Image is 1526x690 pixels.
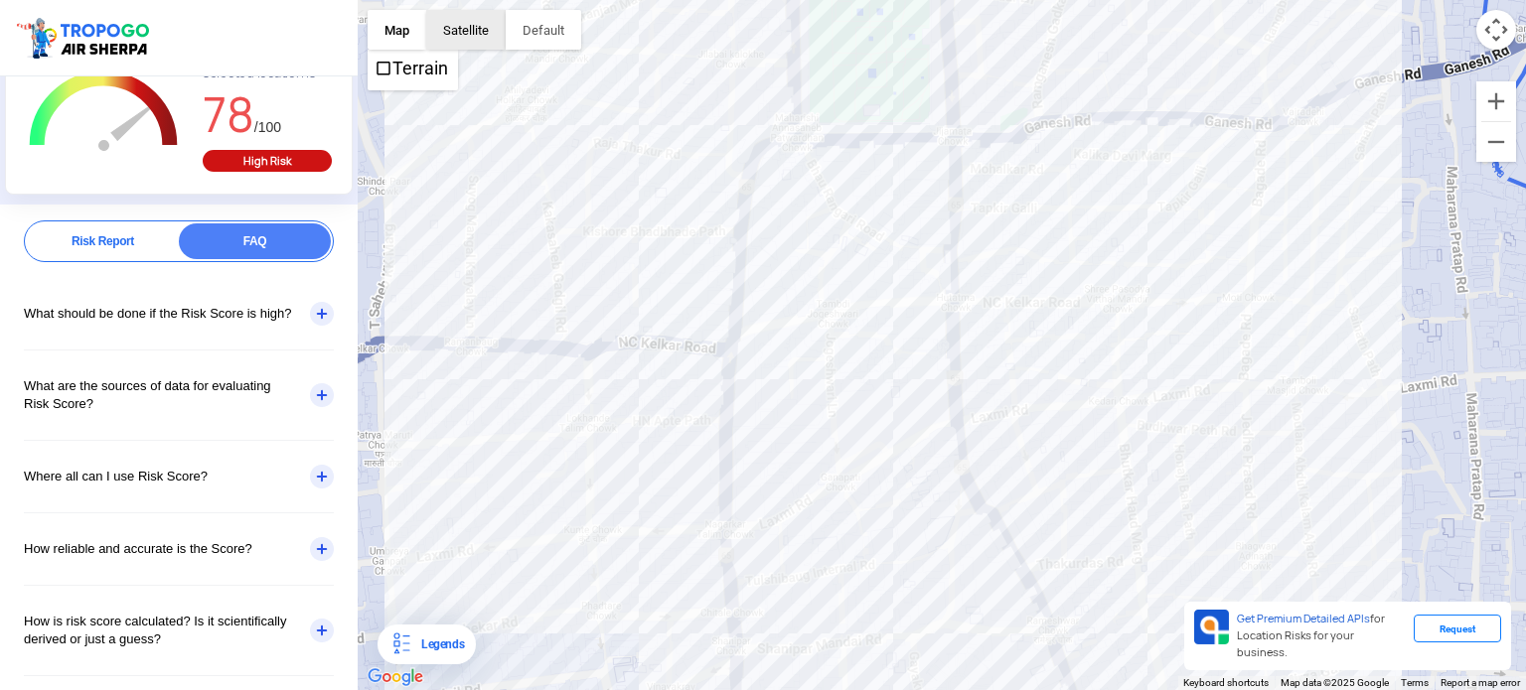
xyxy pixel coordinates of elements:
[370,52,456,88] li: Terrain
[1237,612,1370,625] span: Get Premium Detailed APIs
[1194,610,1229,644] img: Premium APIs
[254,119,281,135] span: /100
[1401,677,1429,688] a: Terms
[1229,610,1414,662] div: for Location Risks for your business.
[363,664,428,690] img: Google
[368,50,458,90] ul: Show street map
[368,10,426,50] button: Show street map
[1183,676,1269,690] button: Keyboard shortcuts
[413,632,464,656] div: Legends
[203,83,254,146] span: 78
[1441,677,1520,688] a: Report a map error
[24,513,334,585] div: How reliable and accurate is the Score?
[1476,10,1516,50] button: Map camera controls
[1476,81,1516,121] button: Zoom in
[24,586,334,675] div: How is risk score calculated? Is it scientifically derived or just a guess?
[21,50,187,175] g: Chart
[27,223,179,259] div: Risk Report
[24,278,334,349] div: What should be done if the Risk Score is high?
[392,58,448,78] label: Terrain
[24,350,334,440] div: What are the sources of data for evaluating Risk Score?
[1281,677,1389,688] span: Map data ©2025 Google
[24,441,334,512] div: Where all can I use Risk Score?
[179,223,331,259] div: FAQ
[363,664,428,690] a: Open this area in Google Maps (opens a new window)
[1414,615,1501,642] div: Request
[203,150,332,172] div: High Risk
[15,15,156,61] img: ic_tgdronemaps.svg
[426,10,506,50] button: Show satellite imagery
[389,632,413,656] img: Legends
[1476,122,1516,162] button: Zoom out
